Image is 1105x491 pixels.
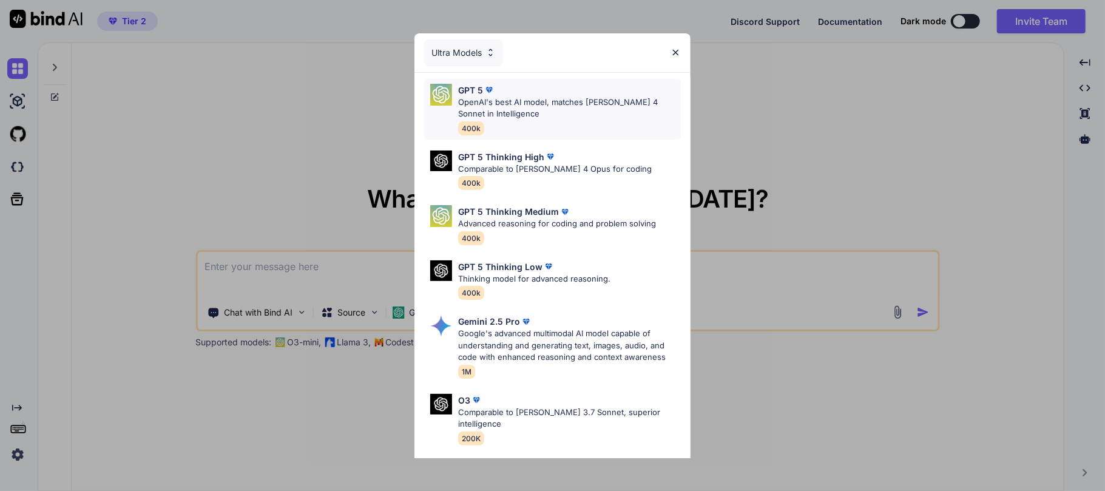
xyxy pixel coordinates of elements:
p: GPT 5 [458,84,483,97]
img: premium [520,316,532,328]
p: Comparable to [PERSON_NAME] 4 Opus for coding [458,163,652,175]
p: O3 [458,394,470,407]
p: Advanced reasoning for coding and problem solving [458,218,656,230]
p: GPT 5 Thinking Medium [458,205,559,218]
span: 400k [458,231,484,245]
div: Ultra Models [424,39,503,66]
img: premium [544,151,556,163]
img: premium [483,84,495,96]
img: Pick Models [430,151,452,172]
img: Pick Models [430,205,452,227]
span: 200K [458,432,484,445]
img: premium [542,260,555,273]
p: GPT 5 Thinking High [458,151,544,163]
span: 400k [458,176,484,190]
img: Pick Models [430,84,452,106]
span: 1M [458,365,475,379]
p: Gemini 2.5 Pro [458,315,520,328]
img: premium [470,394,482,406]
img: Pick Models [430,315,452,337]
img: close [671,47,681,58]
img: premium [559,206,571,218]
p: Google's advanced multimodal AI model capable of understanding and generating text, images, audio... [458,328,681,364]
span: 400k [458,286,484,300]
img: Pick Models [430,260,452,282]
img: Pick Models [430,394,452,415]
p: Thinking model for advanced reasoning. [458,273,610,285]
span: 400k [458,121,484,135]
p: Comparable to [PERSON_NAME] 3.7 Sonnet, superior intelligence [458,407,681,430]
p: GPT 5 Thinking Low [458,260,542,273]
img: Pick Models [485,47,496,58]
p: OpenAI's best AI model, matches [PERSON_NAME] 4 Sonnet in Intelligence [458,97,681,120]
